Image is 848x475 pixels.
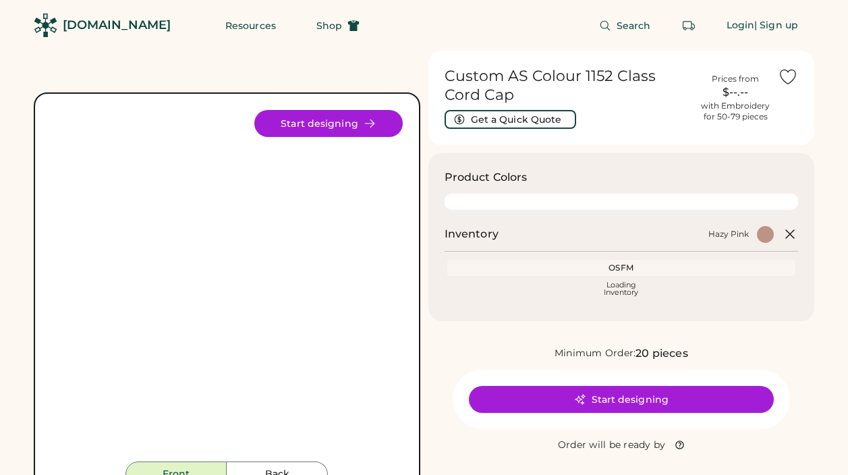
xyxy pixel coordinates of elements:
div: [DOMAIN_NAME] [63,17,171,34]
div: Minimum Order: [555,347,636,360]
div: with Embroidery for 50-79 pieces [701,101,770,122]
div: | Sign up [754,19,798,32]
div: Login [727,19,755,32]
div: $--.-- [701,84,770,101]
div: Hazy Pink [708,229,749,240]
button: Retrieve an order [675,12,702,39]
div: 1152 Style Image [51,110,403,462]
span: Shop [316,21,342,30]
button: Get a Quick Quote [445,110,576,129]
div: FREE SHIPPING [420,59,536,77]
div: Loading Inventory [604,281,638,296]
h2: Inventory [445,226,499,242]
span: Search [617,21,651,30]
img: 1152 - Hazy Pink Front Image [51,110,403,462]
button: Resources [209,12,292,39]
button: Start designing [469,386,774,413]
h1: Custom AS Colour 1152 Class Cord Cap [445,67,694,105]
img: Rendered Logo - Screens [34,13,57,37]
div: Prices from [712,74,759,84]
div: 20 pieces [635,345,687,362]
div: OSFM [450,262,793,273]
h3: Product Colors [445,169,528,186]
button: Shop [300,12,376,39]
div: Order will be ready by [558,439,666,452]
button: Start designing [254,110,403,137]
button: Search [583,12,667,39]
